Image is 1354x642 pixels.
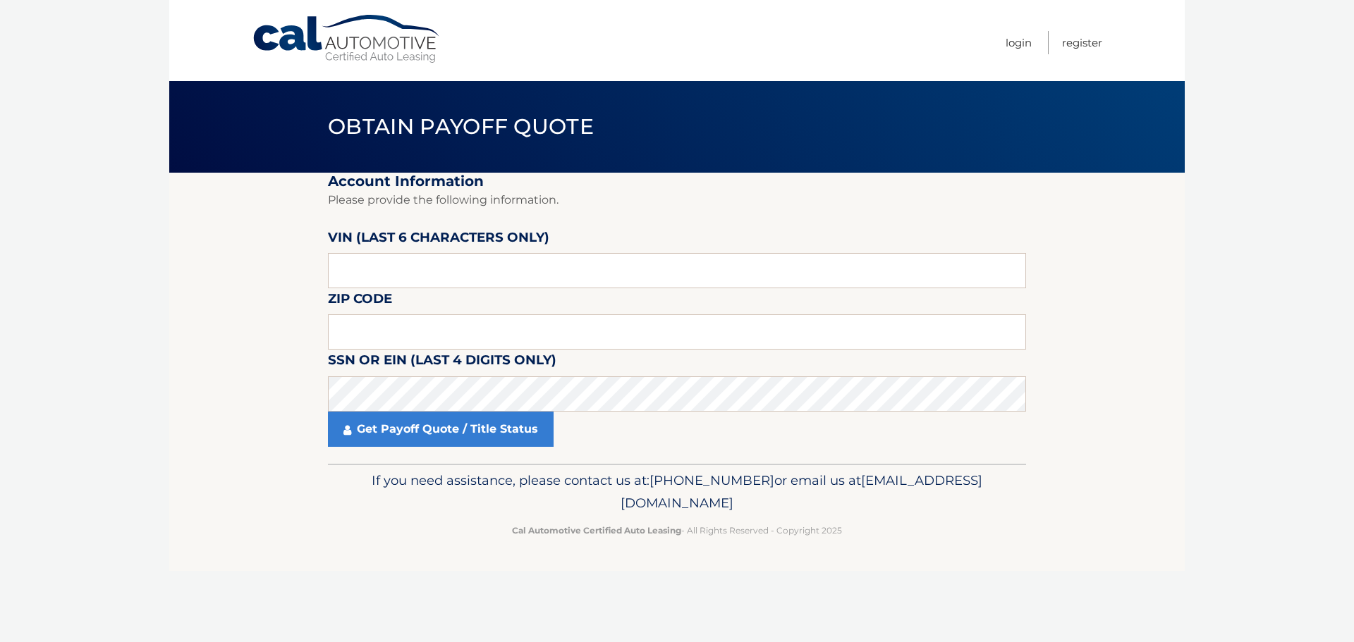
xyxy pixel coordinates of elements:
span: Obtain Payoff Quote [328,113,594,140]
label: SSN or EIN (last 4 digits only) [328,350,556,376]
strong: Cal Automotive Certified Auto Leasing [512,525,681,536]
span: [PHONE_NUMBER] [649,472,774,488]
p: If you need assistance, please contact us at: or email us at [337,469,1017,514]
a: Cal Automotive [252,14,442,64]
a: Register [1062,31,1102,54]
label: VIN (last 6 characters only) [328,227,549,253]
a: Get Payoff Quote / Title Status [328,412,554,447]
label: Zip Code [328,288,392,314]
p: Please provide the following information. [328,190,1026,210]
h2: Account Information [328,173,1026,190]
a: Login [1006,31,1032,54]
p: - All Rights Reserved - Copyright 2025 [337,523,1017,538]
